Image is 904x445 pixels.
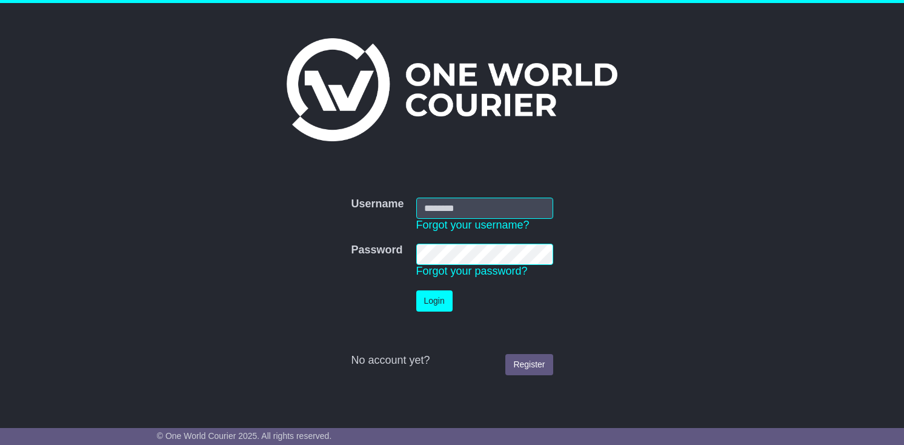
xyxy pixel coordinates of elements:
label: Password [351,244,402,257]
a: Register [505,354,553,375]
div: No account yet? [351,354,553,367]
img: One World [287,38,617,141]
span: © One World Courier 2025. All rights reserved. [157,431,332,441]
a: Forgot your password? [416,265,528,277]
a: Forgot your username? [416,219,530,231]
button: Login [416,290,453,312]
label: Username [351,198,404,211]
